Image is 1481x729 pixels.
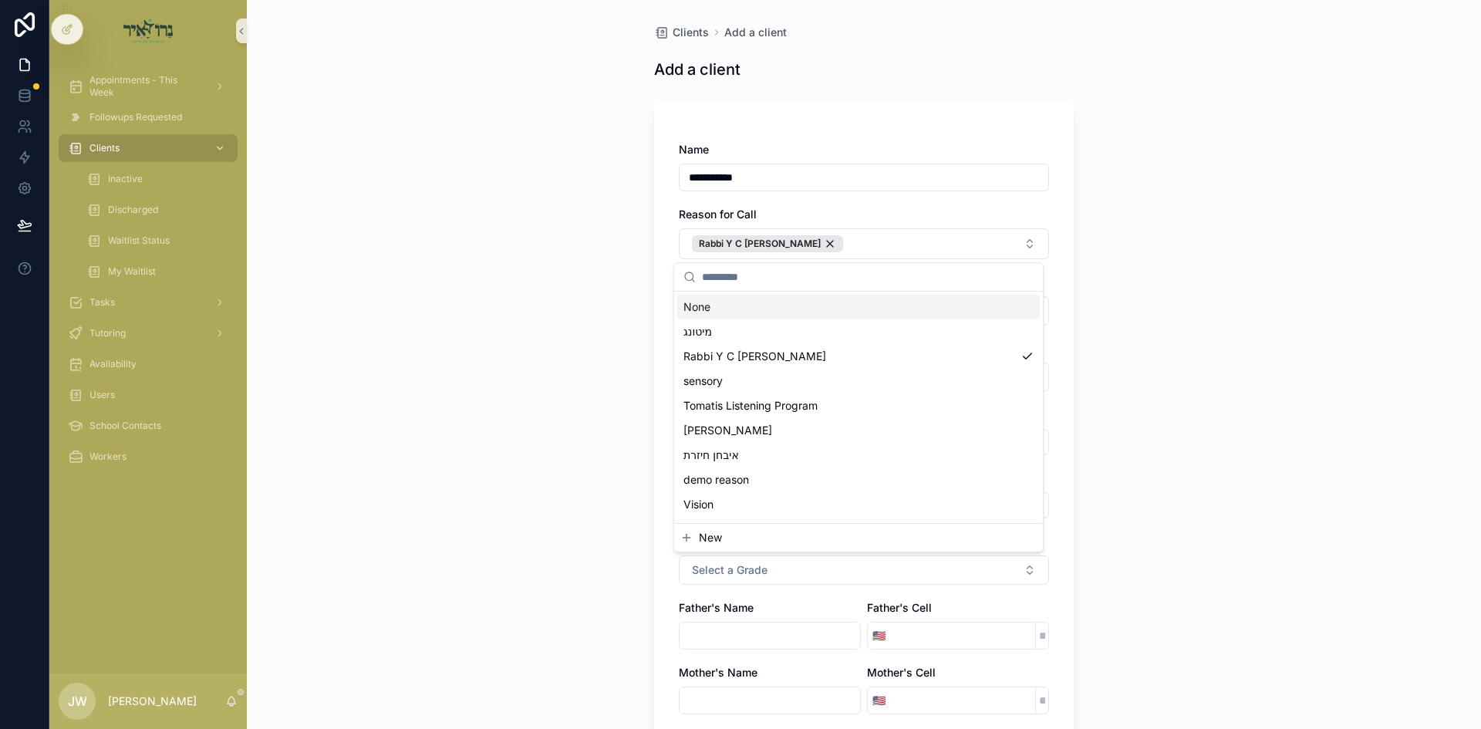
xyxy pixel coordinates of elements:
[679,666,757,679] span: Mother's Name
[872,693,886,708] span: 🇺🇸
[683,324,712,339] span: מיטונג
[68,692,87,710] span: JW
[673,25,709,40] span: Clients
[699,530,722,545] span: New
[679,228,1049,259] button: Select Button
[89,389,115,401] span: Users
[679,143,709,156] span: Name
[59,73,238,100] a: Appointments - This Week
[654,59,740,80] h1: Add a client
[868,622,890,650] button: Select Button
[108,204,158,216] span: Discharged
[77,258,238,285] a: My Waitlist
[59,412,238,440] a: School Contacts
[89,74,202,99] span: Appointments - This Week
[89,142,120,154] span: Clients
[77,196,238,224] a: Discharged
[683,398,818,413] span: Tomatis Listening Program
[59,381,238,409] a: Users
[89,296,115,309] span: Tasks
[683,349,826,364] span: Rabbi Y C [PERSON_NAME]
[683,497,714,512] span: Vision
[679,208,757,221] span: Reason for Call
[677,295,1040,319] div: None
[683,447,739,463] span: איבחן חיזרת
[654,25,709,40] a: Clients
[692,562,767,578] span: Select a Grade
[108,265,156,278] span: My Waitlist
[872,628,886,643] span: 🇺🇸
[59,103,238,131] a: Followups Requested
[89,358,137,370] span: Availability
[108,235,170,247] span: Waitlist Status
[108,173,143,185] span: Inactive
[683,521,708,537] span: לימוד
[683,423,772,438] span: [PERSON_NAME]
[699,238,821,250] span: Rabbi Y C [PERSON_NAME]
[674,292,1043,523] div: Suggestions
[77,165,238,193] a: Inactive
[59,443,238,471] a: Workers
[89,111,182,123] span: Followups Requested
[692,235,843,252] button: Unselect 23
[867,601,932,614] span: Father's Cell
[683,472,749,488] span: demo reason
[867,666,936,679] span: Mother's Cell
[868,687,890,714] button: Select Button
[108,694,197,709] p: [PERSON_NAME]
[89,451,127,463] span: Workers
[89,420,161,432] span: School Contacts
[59,289,238,316] a: Tasks
[123,19,174,43] img: App logo
[679,555,1049,585] button: Select Button
[77,227,238,255] a: Waitlist Status
[679,601,754,614] span: Father's Name
[59,350,238,378] a: Availability
[680,530,1037,545] button: New
[59,319,238,347] a: Tutoring
[683,373,723,389] span: sensory
[89,327,126,339] span: Tutoring
[59,134,238,162] a: Clients
[724,25,787,40] a: Add a client
[49,62,247,491] div: scrollable content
